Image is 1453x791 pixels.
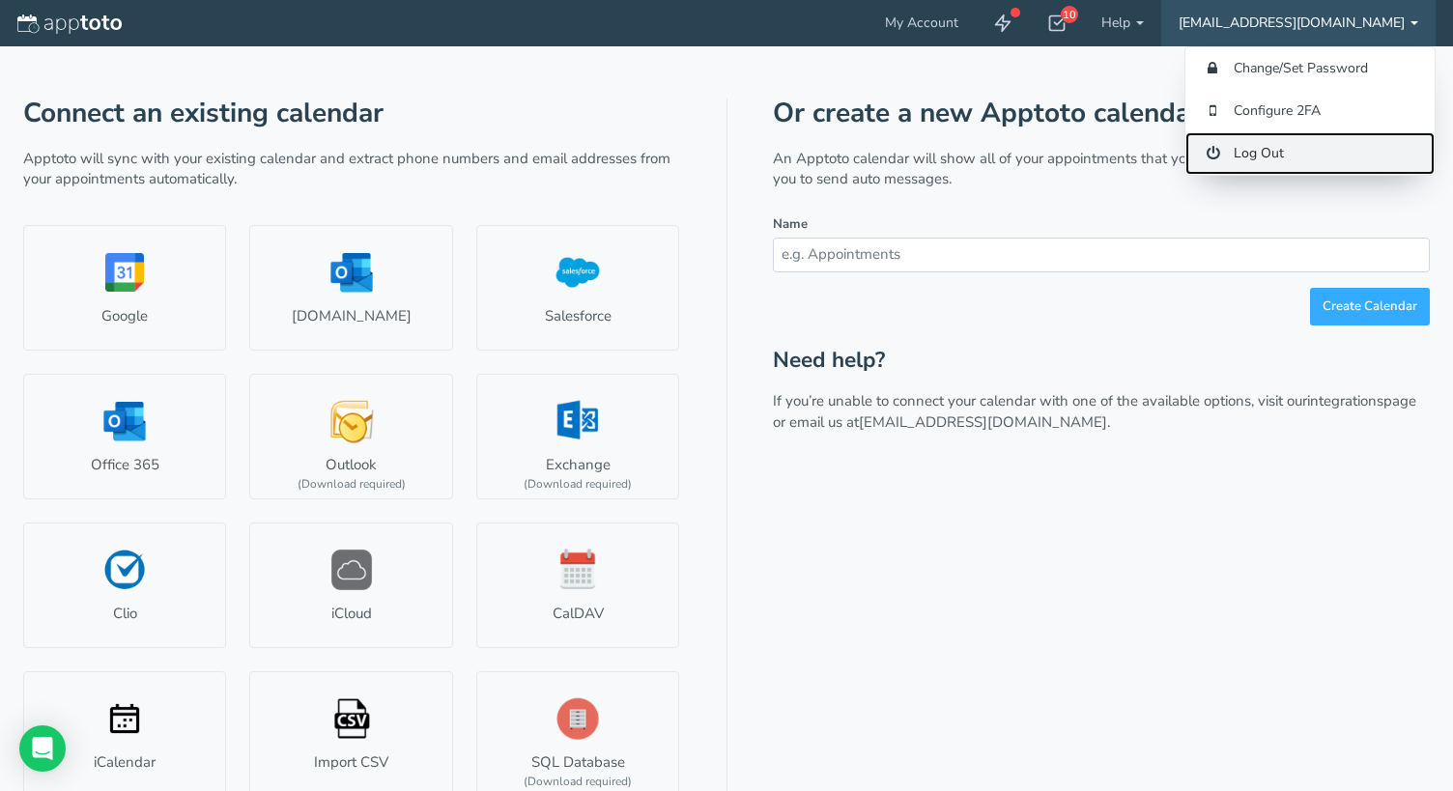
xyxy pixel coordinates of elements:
a: Exchange [476,374,679,499]
img: logo-apptoto--white.svg [17,14,122,34]
a: integrations [1307,391,1383,410]
div: (Download required) [524,476,632,493]
a: Google [23,225,226,351]
input: e.g. Appointments [773,238,1430,271]
a: [EMAIL_ADDRESS][DOMAIN_NAME]. [859,412,1110,432]
div: (Download required) [524,774,632,790]
div: Open Intercom Messenger [19,725,66,772]
label: Name [773,215,808,234]
p: If you’re unable to connect your calendar with one of the available options, visit our page or em... [773,391,1430,433]
a: Office 365 [23,374,226,499]
p: Apptoto will sync with your existing calendar and extract phone numbers and email addresses from ... [23,149,680,190]
p: An Apptoto calendar will show all of your appointments that you enter manually and will also allo... [773,149,1430,190]
h2: Need help? [773,349,1430,373]
a: Log Out [1185,132,1435,175]
a: iCloud [249,523,452,648]
h1: Or create a new Apptoto calendar [773,99,1430,128]
button: Create Calendar [1310,288,1430,325]
div: (Download required) [298,476,406,493]
a: Change/Set Password [1185,47,1435,90]
a: [DOMAIN_NAME] [249,225,452,351]
div: 10 [1061,6,1078,23]
h1: Connect an existing calendar [23,99,680,128]
a: Salesforce [476,225,679,351]
a: Clio [23,523,226,648]
a: Outlook [249,374,452,499]
a: Configure 2FA [1185,90,1435,132]
a: CalDAV [476,523,679,648]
